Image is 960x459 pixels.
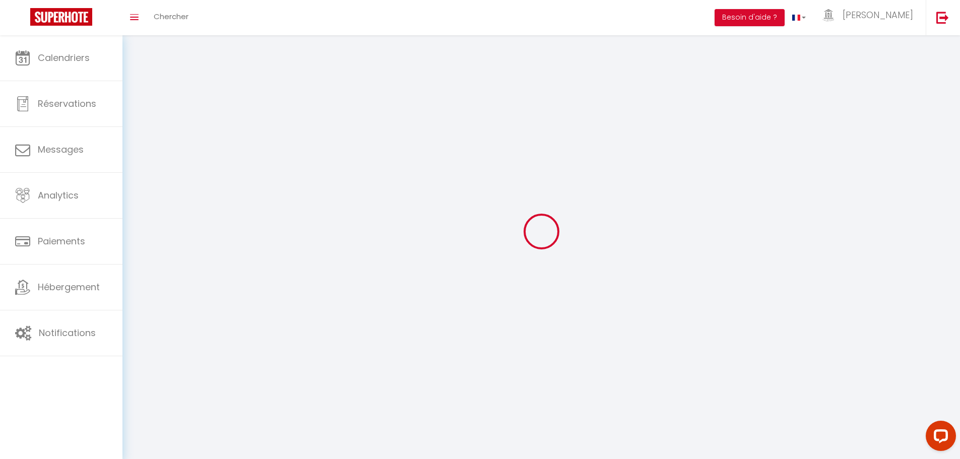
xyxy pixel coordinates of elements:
[38,235,85,247] span: Paiements
[38,281,100,293] span: Hébergement
[38,97,96,110] span: Réservations
[38,143,84,156] span: Messages
[821,9,836,22] img: ...
[38,51,90,64] span: Calendriers
[918,417,960,459] iframe: LiveChat chat widget
[843,9,913,21] span: [PERSON_NAME]
[154,11,188,22] span: Chercher
[30,8,92,26] img: Super Booking
[936,11,949,24] img: logout
[39,326,96,339] span: Notifications
[715,9,785,26] button: Besoin d'aide ?
[38,189,79,202] span: Analytics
